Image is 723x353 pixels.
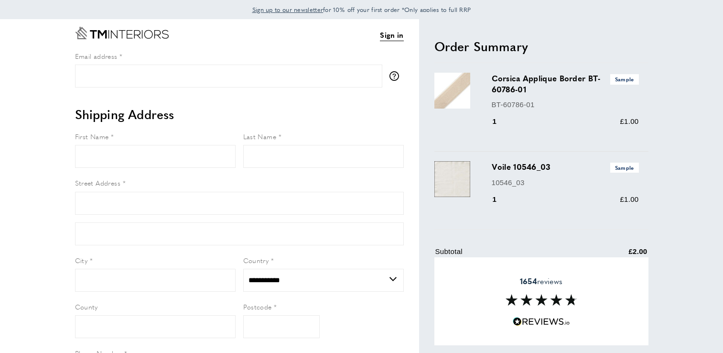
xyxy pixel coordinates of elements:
a: Go to Home page [75,27,169,39]
span: Email address [75,51,118,61]
span: Country [243,255,269,265]
span: City [75,255,88,265]
div: 1 [492,116,510,127]
a: Sign in [380,29,403,41]
span: Street Address [75,178,121,188]
p: 10546_03 [492,177,639,188]
p: BT-60786-01 [492,99,639,110]
img: Corsica Applique Border BT-60786-01 [434,73,470,109]
span: Sample [610,163,639,173]
td: £2.00 [582,246,647,265]
h2: Shipping Address [75,106,404,123]
img: Reviews.io 5 stars [513,317,570,326]
span: County [75,302,98,311]
div: 1 [492,194,510,205]
a: Sign up to our newsletter [252,5,324,14]
span: reviews [520,276,562,286]
span: for 10% off your first order *Only applies to full RRP [252,5,471,14]
span: Sample [610,74,639,84]
span: £1.00 [620,195,638,203]
h3: Corsica Applique Border BT-60786-01 [492,73,639,95]
button: More information [389,71,404,81]
img: Voile 10546_03 [434,161,470,197]
h3: Voile 10546_03 [492,161,639,173]
span: Postcode [243,302,272,311]
td: Subtotal [435,246,581,265]
span: First Name [75,132,109,141]
img: Reviews section [506,294,577,306]
span: £1.00 [620,117,638,125]
span: Last Name [243,132,277,141]
h2: Order Summary [434,38,648,55]
strong: 1654 [520,276,537,287]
